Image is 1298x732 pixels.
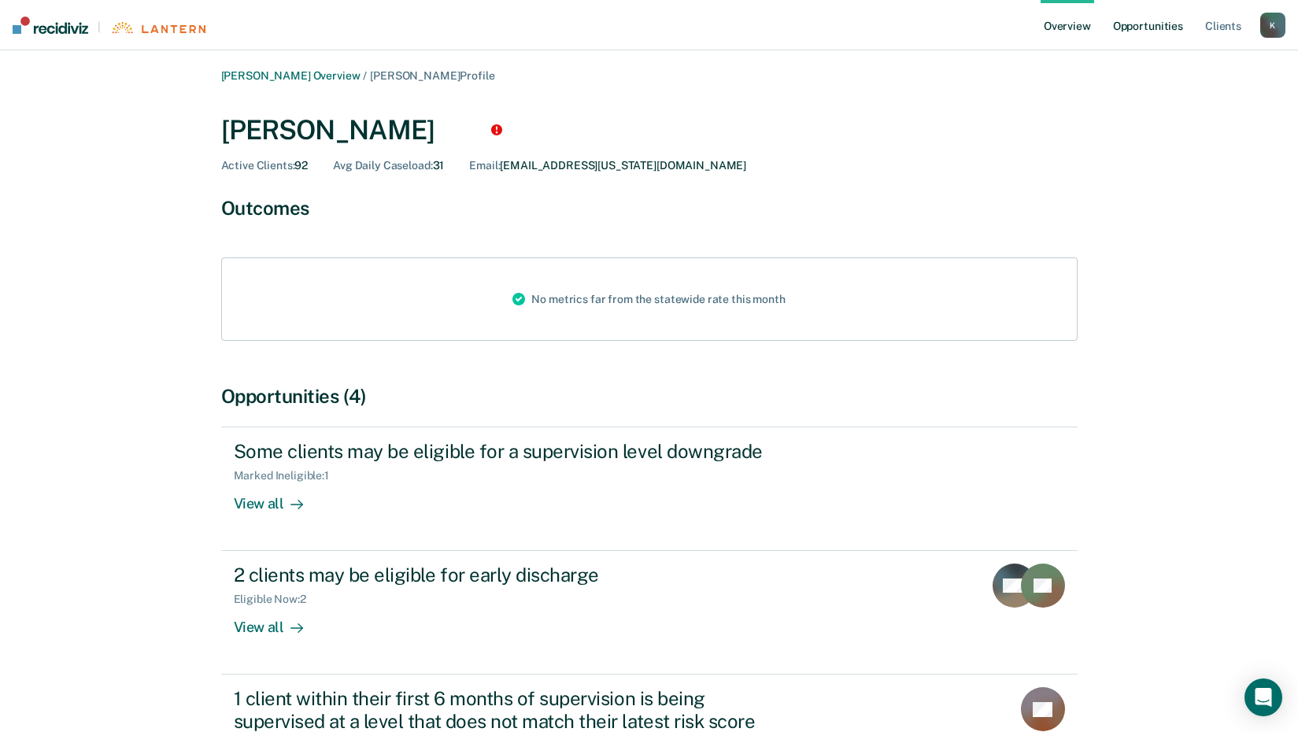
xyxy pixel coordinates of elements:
[490,123,504,137] div: Tooltip anchor
[360,69,370,82] span: /
[370,69,494,82] span: [PERSON_NAME] Profile
[234,606,322,637] div: View all
[500,258,797,340] div: No metrics far from the statewide rate this month
[13,17,88,34] img: Recidiviz
[1244,678,1282,716] div: Open Intercom Messenger
[234,440,786,463] div: Some clients may be eligible for a supervision level downgrade
[110,22,205,34] img: Lantern
[221,159,295,172] span: Active Clients :
[234,469,342,482] div: Marked Ineligible : 1
[221,385,1078,408] div: Opportunities (4)
[221,427,1078,551] a: Some clients may be eligible for a supervision level downgradeMarked Ineligible:1View all
[333,159,432,172] span: Avg Daily Caseload :
[221,69,361,82] a: [PERSON_NAME] Overview
[333,159,444,172] div: 31
[234,593,319,606] div: Eligible Now : 2
[88,20,110,34] span: |
[221,114,1078,146] div: [PERSON_NAME]
[469,159,500,172] span: Email :
[234,482,322,513] div: View all
[221,159,309,172] div: 92
[1260,13,1285,38] button: K
[469,159,746,172] div: [EMAIL_ADDRESS][US_STATE][DOMAIN_NAME]
[234,564,786,586] div: 2 clients may be eligible for early discharge
[221,551,1078,675] a: 2 clients may be eligible for early dischargeEligible Now:2View all
[221,197,1078,220] div: Outcomes
[13,17,205,34] a: |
